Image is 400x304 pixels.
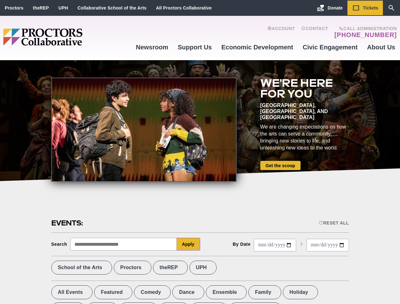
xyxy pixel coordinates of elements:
a: About Us [362,39,400,56]
a: Civic Engagement [298,39,362,56]
span: Call Administration [333,26,397,31]
div: We are changing expectations on how the arts can serve a community, bringing new stories to life,... [260,123,349,151]
a: Proctors [5,5,23,10]
label: Ensemble [206,285,247,299]
label: Dance [172,285,204,299]
label: Featured [94,285,132,299]
a: All Proctors Collaborative [156,5,212,10]
span: Tickets [363,5,378,10]
label: Proctors [114,261,151,275]
a: Account [267,26,295,39]
h2: Events: [51,218,84,228]
a: Newsroom [131,39,173,56]
div: Reset All [319,220,349,225]
a: Tickets [347,1,383,15]
h2: We're here for you [260,78,349,99]
label: theREP [153,261,188,275]
a: Collaborative School of the Arts [78,5,147,10]
a: Search [383,1,400,15]
img: Proctors logo [3,28,131,46]
span: Donate [328,5,343,10]
a: Economic Development [217,39,298,56]
label: UPH [189,261,217,275]
label: Comedy [134,285,171,299]
a: Support Us [173,39,217,56]
label: Holiday [283,285,318,299]
a: theREP [33,5,49,10]
a: Get the scoop [260,161,301,170]
div: By Date [233,242,251,247]
a: [PHONE_NUMBER] [334,31,397,39]
a: Donate [312,1,347,15]
label: School of the Arts [51,261,112,275]
div: Search [51,242,67,247]
label: All Events [51,285,93,299]
label: Family [248,285,281,299]
a: UPH [59,5,68,10]
button: Apply [177,238,200,250]
div: [GEOGRAPHIC_DATA], [GEOGRAPHIC_DATA], and [GEOGRAPHIC_DATA] [260,102,349,120]
a: Contact [301,26,328,39]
